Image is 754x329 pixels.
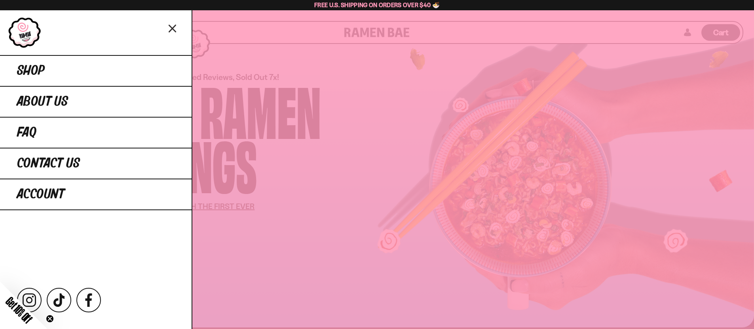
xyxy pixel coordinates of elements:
[46,315,54,323] button: Close teaser
[4,295,34,325] span: Get 10% Off
[17,95,68,109] span: About Us
[17,187,65,202] span: Account
[17,156,80,171] span: Contact Us
[166,21,180,35] button: Close menu
[17,126,36,140] span: FAQ
[314,1,440,9] span: Free U.S. Shipping on Orders over $40 🍜
[17,64,45,78] span: Shop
